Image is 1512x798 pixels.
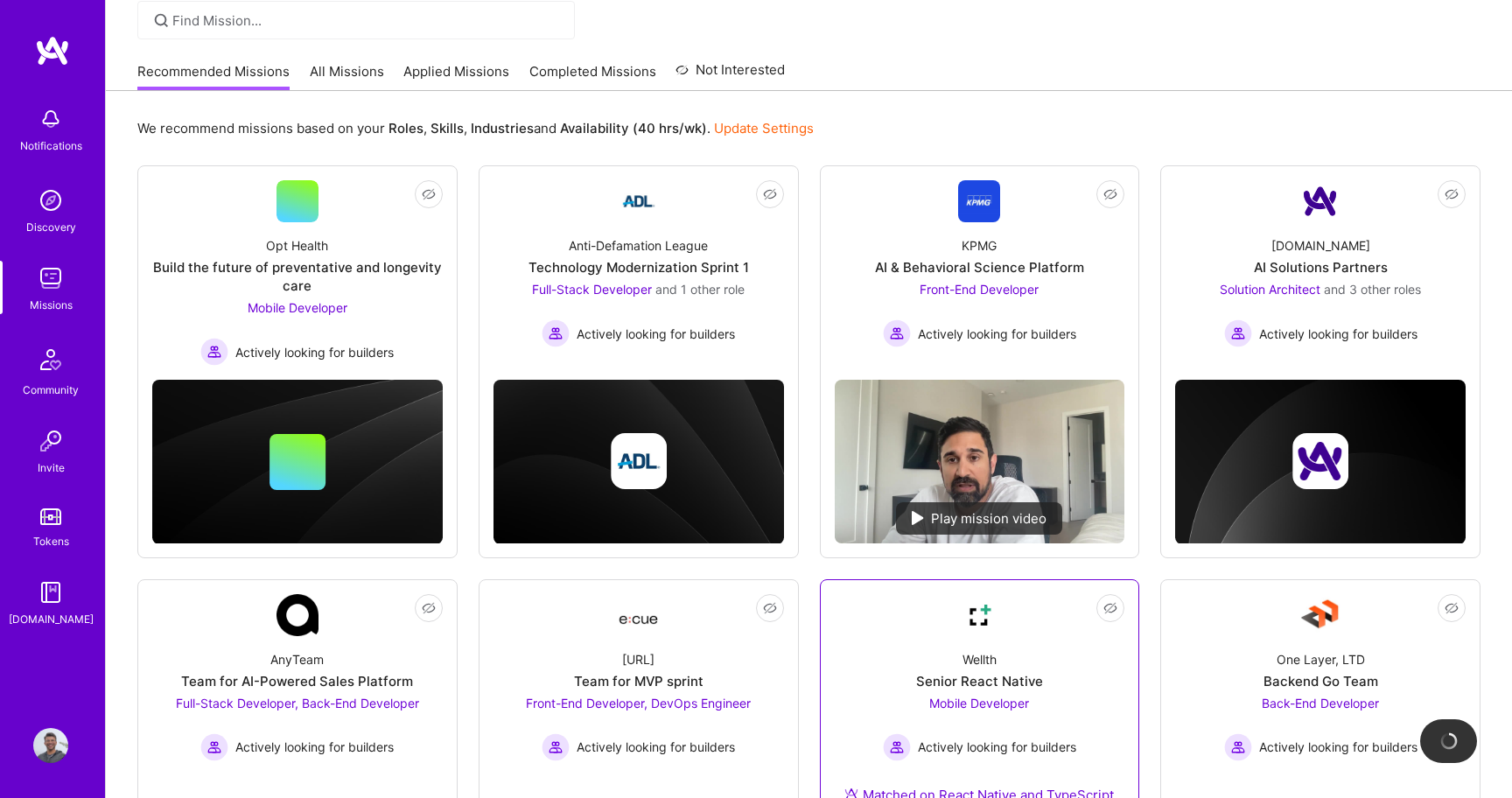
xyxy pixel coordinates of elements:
img: Actively looking for builders [200,733,228,761]
div: [DOMAIN_NAME] [1271,236,1370,255]
span: Actively looking for builders [577,738,735,756]
img: teamwork [33,261,68,296]
i: icon SearchGrey [151,10,171,31]
img: guide book [33,575,68,610]
div: Tokens [33,532,69,550]
a: Completed Missions [529,62,656,91]
i: icon EyeClosed [1103,187,1117,201]
img: User Avatar [33,728,68,763]
div: One Layer, LTD [1277,650,1365,668]
span: Actively looking for builders [1259,325,1417,343]
img: Company Logo [618,599,660,631]
b: Availability (40 hrs/wk) [560,120,707,136]
a: Recommended Missions [137,62,290,91]
div: Build the future of preventative and longevity care [152,258,443,295]
a: Company LogoOne Layer, LTDBackend Go TeamBack-End Developer Actively looking for buildersActively... [1175,594,1466,791]
i: icon EyeClosed [422,187,436,201]
img: cover [1175,380,1466,544]
div: Missions [30,296,73,314]
img: Community [30,339,72,381]
img: Actively looking for builders [200,338,228,366]
a: Company Logo[DOMAIN_NAME]AI Solutions PartnersSolution Architect and 3 other rolesActively lookin... [1175,180,1466,354]
img: Company Logo [618,180,660,222]
img: Company logo [611,433,667,489]
a: Company LogoAnti-Defamation LeagueTechnology Modernization Sprint 1Full-Stack Developer and 1 oth... [493,180,784,354]
div: KPMG [962,236,997,255]
div: Senior React Native [916,672,1043,690]
a: Company LogoAnyTeamTeam for AI-Powered Sales PlatformFull-Stack Developer, Back-End Developer Act... [152,594,443,791]
i: icon EyeClosed [422,601,436,615]
span: Actively looking for builders [918,738,1076,756]
input: Find Mission... [172,11,562,30]
img: discovery [33,183,68,218]
div: [DOMAIN_NAME] [9,610,94,628]
span: Mobile Developer [248,300,347,315]
span: Back-End Developer [1262,696,1379,710]
div: Team for MVP sprint [574,672,703,690]
div: Play mission video [896,502,1062,535]
img: Company Logo [1299,180,1341,222]
a: Company LogoKPMGAI & Behavioral Science PlatformFront-End Developer Actively looking for builders... [835,180,1125,366]
span: and 3 other roles [1324,282,1421,297]
i: icon EyeClosed [763,601,777,615]
img: cover [493,380,784,544]
b: Skills [430,120,464,136]
a: Update Settings [714,120,814,136]
span: Actively looking for builders [577,325,735,343]
div: Anti-Defamation League [569,236,708,255]
b: Industries [471,120,534,136]
span: Full-Stack Developer, Back-End Developer [176,696,419,710]
img: Actively looking for builders [883,319,911,347]
i: icon EyeClosed [1103,601,1117,615]
img: Invite [33,423,68,458]
span: Front-End Developer [920,282,1039,297]
a: Company Logo[URL]Team for MVP sprintFront-End Developer, DevOps Engineer Actively looking for bui... [493,594,784,791]
img: Actively looking for builders [542,319,570,347]
span: Full-Stack Developer [532,282,652,297]
div: Community [23,381,79,399]
div: Invite [38,458,65,477]
img: cover [152,380,443,544]
span: Front-End Developer, DevOps Engineer [526,696,751,710]
img: Actively looking for builders [883,733,911,761]
div: Team for AI-Powered Sales Platform [181,672,413,690]
div: Backend Go Team [1263,672,1378,690]
span: and 1 other role [655,282,745,297]
i: icon EyeClosed [1445,601,1459,615]
img: play [912,511,924,525]
a: Opt HealthBuild the future of preventative and longevity careMobile Developer Actively looking fo... [152,180,443,366]
span: Solution Architect [1220,282,1320,297]
div: Opt Health [266,236,328,255]
img: Company Logo [958,180,1000,222]
img: Company Logo [958,594,1000,636]
i: icon EyeClosed [763,187,777,201]
img: loading [1438,731,1459,752]
div: Technology Modernization Sprint 1 [528,258,749,276]
div: [URL] [622,650,654,668]
div: Discovery [26,218,76,236]
span: Actively looking for builders [235,343,394,361]
a: Not Interested [675,59,785,91]
div: AnyTeam [270,650,324,668]
img: Actively looking for builders [1224,733,1252,761]
span: Mobile Developer [929,696,1029,710]
i: icon EyeClosed [1445,187,1459,201]
a: Applied Missions [403,62,509,91]
span: Actively looking for builders [1259,738,1417,756]
img: Company Logo [1299,594,1341,636]
div: Wellth [962,650,997,668]
b: Roles [388,120,423,136]
div: AI Solutions Partners [1254,258,1388,276]
span: Actively looking for builders [235,738,394,756]
a: All Missions [310,62,384,91]
div: AI & Behavioral Science Platform [875,258,1084,276]
img: Company Logo [276,594,318,636]
div: Notifications [20,136,82,155]
a: User Avatar [29,728,73,763]
img: Actively looking for builders [542,733,570,761]
span: Actively looking for builders [918,325,1076,343]
img: logo [35,35,70,66]
img: Company logo [1292,433,1348,489]
img: Actively looking for builders [1224,319,1252,347]
img: No Mission [835,380,1125,543]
